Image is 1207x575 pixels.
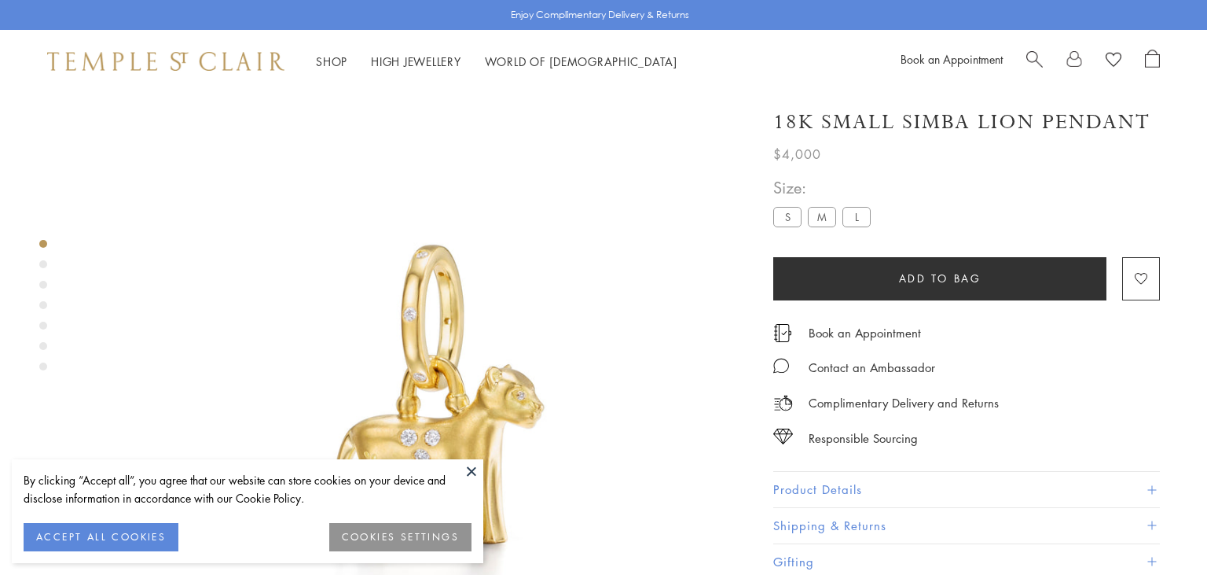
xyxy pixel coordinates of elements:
nav: Main navigation [316,52,677,72]
a: Open Shopping Bag [1145,50,1160,73]
a: View Wishlist [1106,50,1121,73]
a: Book an Appointment [809,324,921,341]
label: S [773,207,802,227]
a: Search [1026,50,1043,73]
label: M [808,207,836,227]
button: Shipping & Returns [773,508,1160,544]
a: ShopShop [316,53,347,69]
div: Contact an Ambassador [809,358,935,378]
a: High JewelleryHigh Jewellery [371,53,461,69]
button: Product Details [773,472,1160,507]
span: $4,000 [773,144,821,164]
p: Enjoy Complimentary Delivery & Returns [511,7,689,23]
h1: 18K Small Simba Lion Pendant [773,109,1150,136]
label: L [842,207,871,227]
div: Product gallery navigation [39,236,47,383]
button: Add to bag [773,257,1106,300]
div: Responsible Sourcing [809,429,918,448]
button: COOKIES SETTINGS [329,523,471,551]
p: Complimentary Delivery and Returns [809,393,999,413]
button: ACCEPT ALL COOKIES [24,523,178,551]
img: icon_appointment.svg [773,324,792,342]
a: Book an Appointment [901,51,1003,67]
span: Size: [773,175,877,201]
img: icon_delivery.svg [773,393,793,413]
a: World of [DEMOGRAPHIC_DATA]World of [DEMOGRAPHIC_DATA] [485,53,677,69]
img: MessageIcon-01_2.svg [773,358,789,374]
img: Temple St. Clair [47,52,284,71]
img: icon_sourcing.svg [773,429,793,444]
div: By clicking “Accept all”, you agree that our website can store cookies on your device and disclos... [24,471,471,507]
span: Add to bag [899,270,981,287]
